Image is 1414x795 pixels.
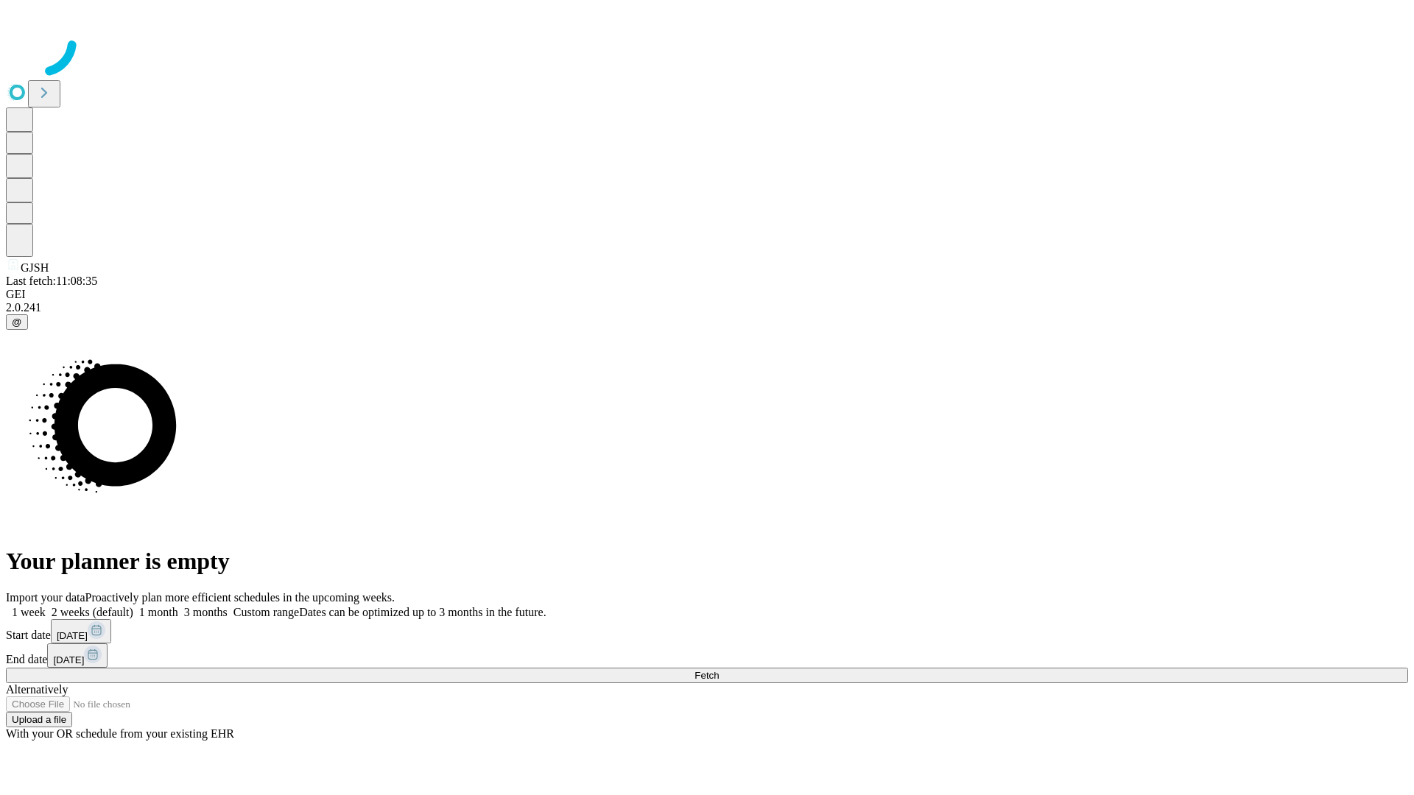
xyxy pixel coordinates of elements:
[6,314,28,330] button: @
[6,301,1408,314] div: 2.0.241
[184,606,228,618] span: 3 months
[6,683,68,696] span: Alternatively
[6,712,72,727] button: Upload a file
[57,630,88,641] span: [DATE]
[139,606,178,618] span: 1 month
[694,670,719,681] span: Fetch
[85,591,395,604] span: Proactively plan more efficient schedules in the upcoming weeks.
[299,606,546,618] span: Dates can be optimized up to 3 months in the future.
[233,606,299,618] span: Custom range
[6,727,234,740] span: With your OR schedule from your existing EHR
[12,317,22,328] span: @
[6,643,1408,668] div: End date
[52,606,133,618] span: 2 weeks (default)
[51,619,111,643] button: [DATE]
[47,643,108,668] button: [DATE]
[12,606,46,618] span: 1 week
[6,668,1408,683] button: Fetch
[6,548,1408,575] h1: Your planner is empty
[53,654,84,665] span: [DATE]
[6,288,1408,301] div: GEI
[6,619,1408,643] div: Start date
[6,275,97,287] span: Last fetch: 11:08:35
[6,591,85,604] span: Import your data
[21,261,49,274] span: GJSH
